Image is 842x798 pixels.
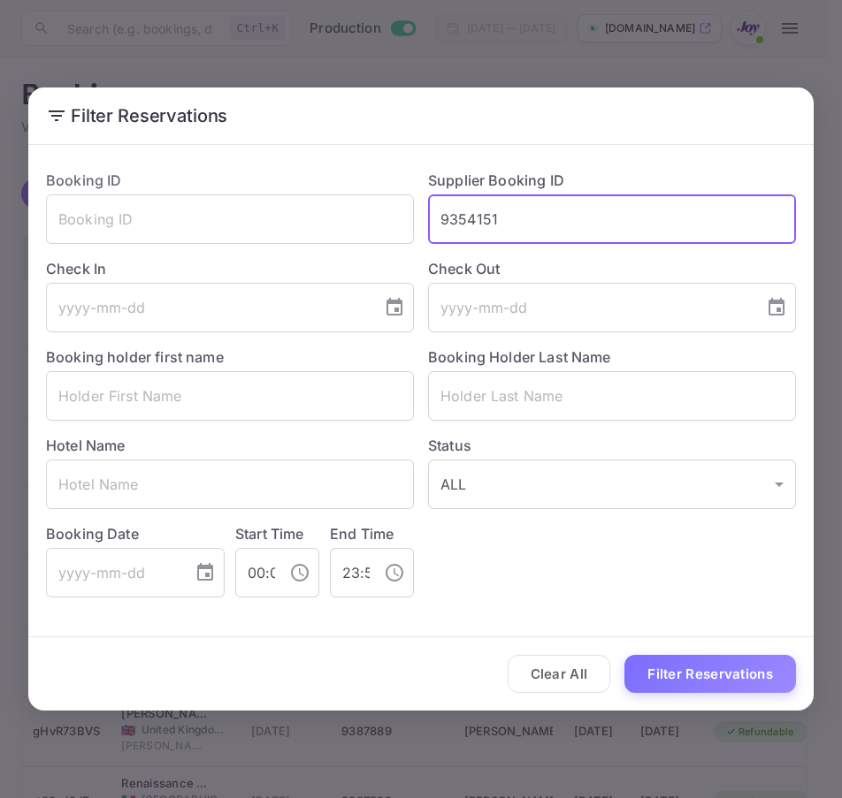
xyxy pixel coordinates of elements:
[428,194,796,244] input: Supplier Booking ID
[188,555,223,590] button: Choose date
[46,348,224,366] label: Booking holder first name
[428,348,611,366] label: Booking Holder Last Name
[28,87,814,144] h2: Filter Reservations
[624,655,796,693] button: Filter Reservations
[330,525,394,543] label: End Time
[428,435,796,456] label: Status
[282,555,318,590] button: Choose time, selected time is 12:00 AM
[46,194,414,244] input: Booking ID
[377,555,412,590] button: Choose time, selected time is 11:59 PM
[428,371,796,421] input: Holder Last Name
[428,460,796,509] div: ALL
[46,371,414,421] input: Holder First Name
[235,525,304,543] label: Start Time
[330,548,370,597] input: hh:mm
[428,283,752,332] input: yyyy-mm-dd
[428,171,564,189] label: Supplier Booking ID
[46,258,414,279] label: Check In
[46,460,414,509] input: Hotel Name
[235,548,275,597] input: hh:mm
[508,655,611,693] button: Clear All
[46,437,126,454] label: Hotel Name
[759,290,794,325] button: Choose date
[46,283,370,332] input: yyyy-mm-dd
[46,171,122,189] label: Booking ID
[46,548,180,597] input: yyyy-mm-dd
[377,290,412,325] button: Choose date
[428,258,796,279] label: Check Out
[46,523,225,544] label: Booking Date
